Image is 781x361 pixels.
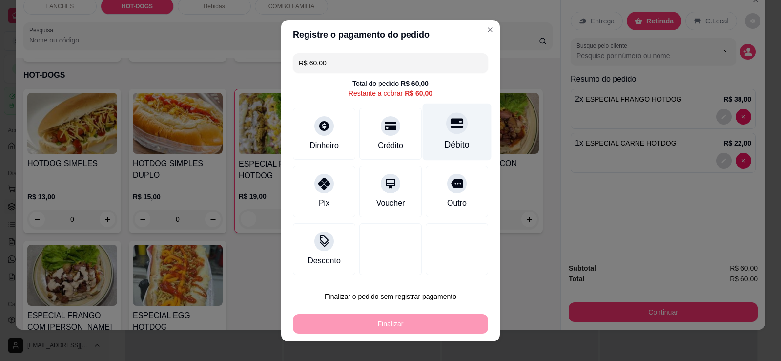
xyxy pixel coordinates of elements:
button: Finalizar o pedido sem registrar pagamento [293,287,488,306]
div: Total do pedido [352,79,429,88]
div: Desconto [308,255,341,267]
button: Close [482,22,498,38]
div: Voucher [376,197,405,209]
div: Outro [447,197,467,209]
div: Crédito [378,140,403,151]
header: Registre o pagamento do pedido [281,20,500,49]
div: Pix [319,197,329,209]
div: R$ 60,00 [401,79,429,88]
div: Dinheiro [309,140,339,151]
div: Débito [445,138,470,151]
div: Restante a cobrar [349,88,432,98]
input: Ex.: hambúrguer de cordeiro [299,53,482,73]
div: R$ 60,00 [405,88,432,98]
